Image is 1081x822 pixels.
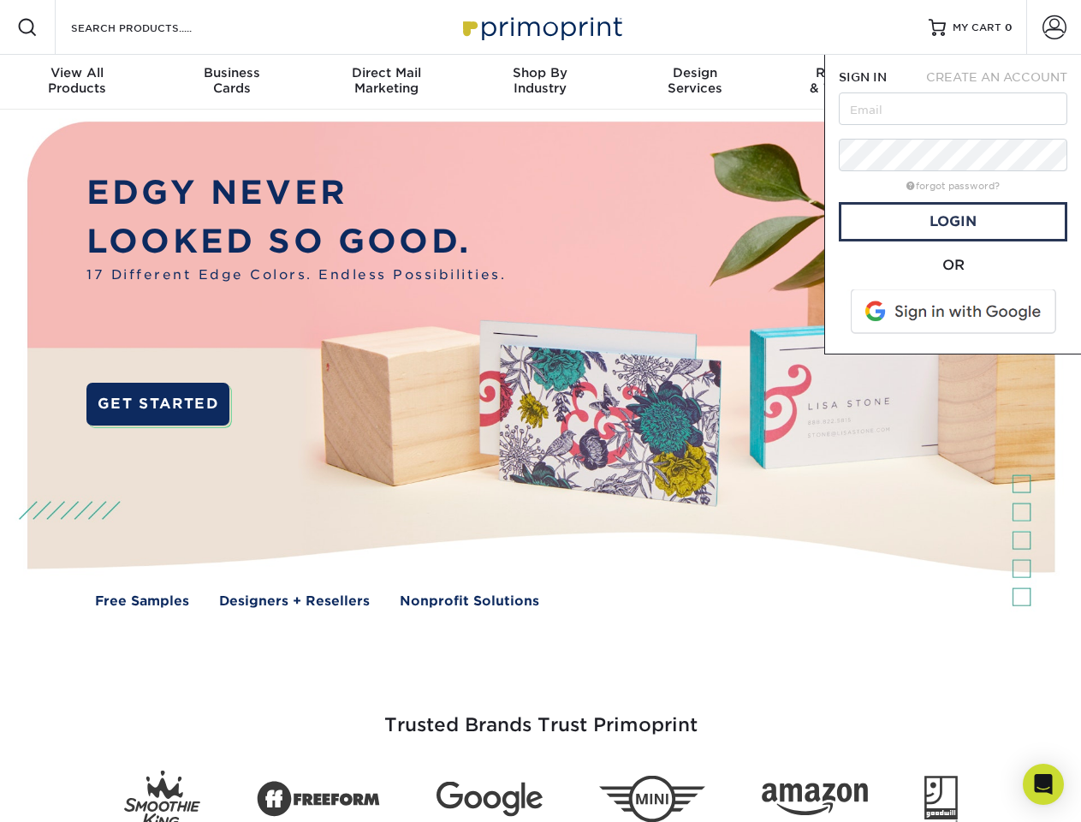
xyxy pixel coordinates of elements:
span: Shop By [463,65,617,80]
span: Direct Mail [309,65,463,80]
a: Login [839,202,1067,241]
div: OR [839,255,1067,276]
a: DesignServices [618,55,772,110]
a: forgot password? [906,181,1000,192]
h3: Trusted Brands Trust Primoprint [40,673,1042,757]
img: Primoprint [455,9,627,45]
div: Services [618,65,772,96]
img: Goodwill [924,776,958,822]
div: Marketing [309,65,463,96]
p: LOOKED SO GOOD. [86,217,506,266]
div: Industry [463,65,617,96]
span: MY CART [953,21,1001,35]
input: Email [839,92,1067,125]
span: 0 [1005,21,1013,33]
iframe: Google Customer Reviews [4,770,146,816]
a: Shop ByIndustry [463,55,617,110]
a: Free Samples [95,592,189,611]
span: SIGN IN [839,70,887,84]
a: Resources& Templates [772,55,926,110]
a: GET STARTED [86,383,229,426]
img: Google [437,782,543,817]
a: BusinessCards [154,55,308,110]
span: Design [618,65,772,80]
p: EDGY NEVER [86,169,506,217]
input: SEARCH PRODUCTS..... [69,17,236,38]
a: Designers + Resellers [219,592,370,611]
div: & Templates [772,65,926,96]
a: Nonprofit Solutions [400,592,539,611]
div: Cards [154,65,308,96]
span: Resources [772,65,926,80]
span: 17 Different Edge Colors. Endless Possibilities. [86,265,506,285]
a: Direct MailMarketing [309,55,463,110]
span: CREATE AN ACCOUNT [926,70,1067,84]
span: Business [154,65,308,80]
img: Amazon [762,783,868,816]
div: Open Intercom Messenger [1023,764,1064,805]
